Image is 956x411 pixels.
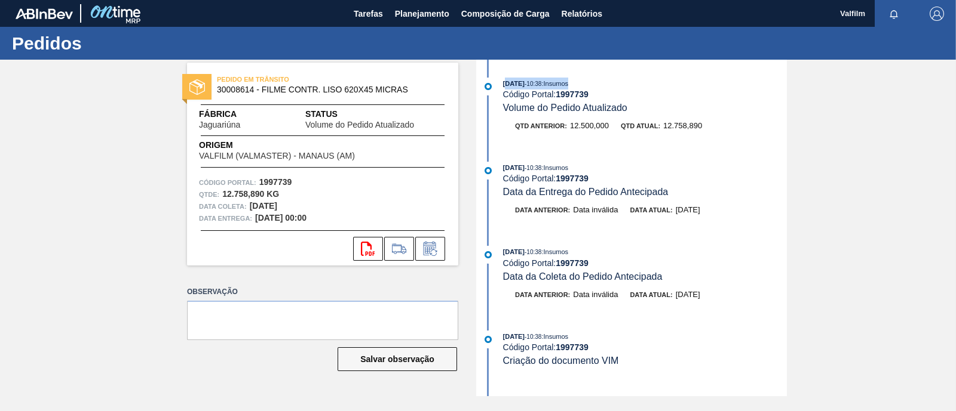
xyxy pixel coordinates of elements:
[199,120,240,129] span: Jaguariúna
[305,120,414,129] span: Volume do Pedido Atualizado
[630,206,672,214] span: Data atual:
[199,139,389,152] span: Origem
[503,333,525,340] span: [DATE]
[503,271,663,282] span: Data da Coleta do Pedido Antecipada
[573,205,618,214] span: Data inválida
[525,81,541,87] span: - 10:38
[305,108,446,120] span: Status
[384,237,414,261] div: Ir para Composição de Carga
[199,200,247,212] span: Data coleta:
[515,122,567,129] span: Qtd anterior:
[556,174,589,183] strong: 1997739
[485,336,492,343] img: atual
[570,121,609,130] span: 12.500,000
[199,177,256,188] span: Código Portal:
[199,188,219,200] span: Qtde :
[515,206,570,214] span: Data anterior:
[556,89,589,99] strong: 1997739
[259,177,292,187] strong: 1997739
[541,80,568,87] span: : Insumos
[250,201,277,211] strong: [DATE]
[415,237,445,261] div: Informar alteração no pedido
[255,213,307,223] strong: [DATE] 00:00
[562,7,602,21] span: Relatórios
[503,187,669,197] span: Data da Entrega do Pedido Antecipada
[525,333,541,340] span: - 10:38
[515,291,570,298] span: Data anterior:
[556,258,589,268] strong: 1997739
[663,121,702,130] span: 12.758,890
[503,89,787,99] div: Código Portal:
[199,108,278,120] span: Fábrica
[541,333,568,340] span: : Insumos
[556,342,589,352] strong: 1997739
[461,7,550,21] span: Composição de Carga
[676,290,700,299] span: [DATE]
[503,356,619,366] span: Criação do documento VIM
[503,174,787,183] div: Código Portal:
[503,258,787,268] div: Código Portal:
[503,80,525,87] span: [DATE]
[12,36,224,50] h1: Pedidos
[199,152,355,160] span: VALFILM (VALMASTER) - MANAUS (AM)
[217,73,384,85] span: PEDIDO EM TRÂNSITO
[630,291,672,298] span: Data atual:
[353,237,383,261] div: Abrir arquivo PDF
[187,283,458,301] label: Observação
[395,7,449,21] span: Planejamento
[676,205,700,214] span: [DATE]
[525,249,541,255] span: - 10:38
[930,7,944,21] img: Logout
[338,347,457,371] button: Salvar observação
[222,189,279,199] strong: 12.758,890 KG
[541,164,568,171] span: : Insumos
[573,290,618,299] span: Data inválida
[503,103,627,113] span: Volume do Pedido Atualizado
[503,248,525,255] span: [DATE]
[485,251,492,258] img: atual
[485,167,492,174] img: atual
[485,83,492,90] img: atual
[189,79,205,95] img: status
[525,165,541,171] span: - 10:38
[541,248,568,255] span: : Insumos
[503,342,787,352] div: Código Portal:
[875,5,913,22] button: Notificações
[621,122,660,129] span: Qtd atual:
[354,7,383,21] span: Tarefas
[503,164,525,171] span: [DATE]
[16,8,73,19] img: TNhmsLtSVTkK8tSr43FrP2fwEKptu5GPRR3wAAAABJRU5ErkJggg==
[217,85,434,94] span: 30008614 - FILME CONTR. LISO 620X45 MICRAS
[199,212,252,224] span: Data entrega:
